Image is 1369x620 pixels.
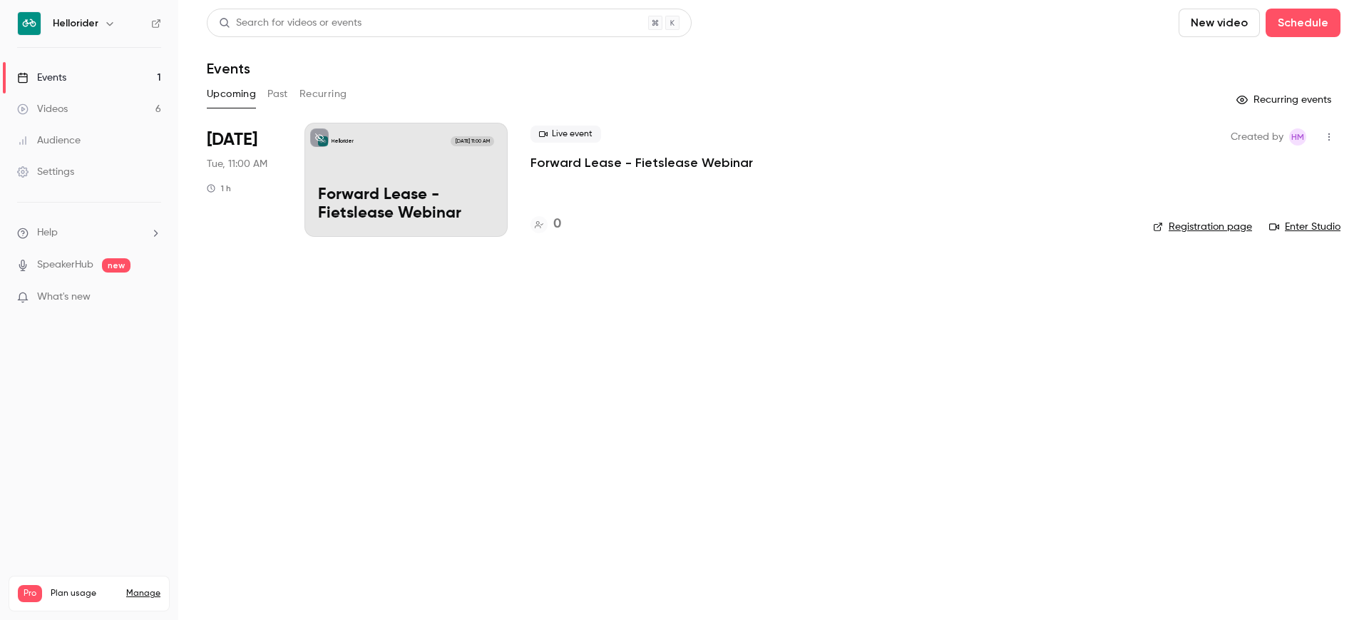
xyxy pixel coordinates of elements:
img: Hellorider [18,12,41,35]
div: Events [17,71,66,85]
div: Settings [17,165,74,179]
h6: Hellorider [53,16,98,31]
h1: Events [207,60,250,77]
a: Forward Lease - Fietslease WebinarHellorider[DATE] 11:00 AMForward Lease - Fietslease Webinar [304,123,508,237]
div: Oct 21 Tue, 11:00 AM (Europe/Amsterdam) [207,123,282,237]
a: Manage [126,588,160,599]
div: Videos [17,102,68,116]
div: Audience [17,133,81,148]
span: [DATE] 11:00 AM [451,136,493,146]
a: 0 [530,215,561,234]
div: Search for videos or events [219,16,362,31]
div: 1 h [207,183,231,194]
p: Hellorider [332,138,354,145]
span: Live event [530,126,601,143]
span: Plan usage [51,588,118,599]
span: Heleen Mostert [1289,128,1306,146]
iframe: Noticeable Trigger [144,291,161,304]
a: Forward Lease - Fietslease Webinar [530,154,753,171]
span: Help [37,225,58,240]
span: Pro [18,585,42,602]
button: New video [1179,9,1260,37]
span: Created by [1231,128,1283,146]
a: Enter Studio [1269,220,1340,234]
button: Recurring events [1230,88,1340,111]
span: new [102,258,130,273]
a: Registration page [1153,220,1252,234]
button: Upcoming [207,83,256,106]
button: Past [267,83,288,106]
span: HM [1291,128,1304,146]
h4: 0 [553,215,561,234]
a: SpeakerHub [37,258,93,273]
button: Schedule [1266,9,1340,37]
span: [DATE] [207,128,257,151]
span: Tue, 11:00 AM [207,157,267,171]
p: Forward Lease - Fietslease Webinar [318,186,494,223]
button: Recurring [299,83,347,106]
span: What's new [37,290,91,305]
li: help-dropdown-opener [17,225,161,240]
